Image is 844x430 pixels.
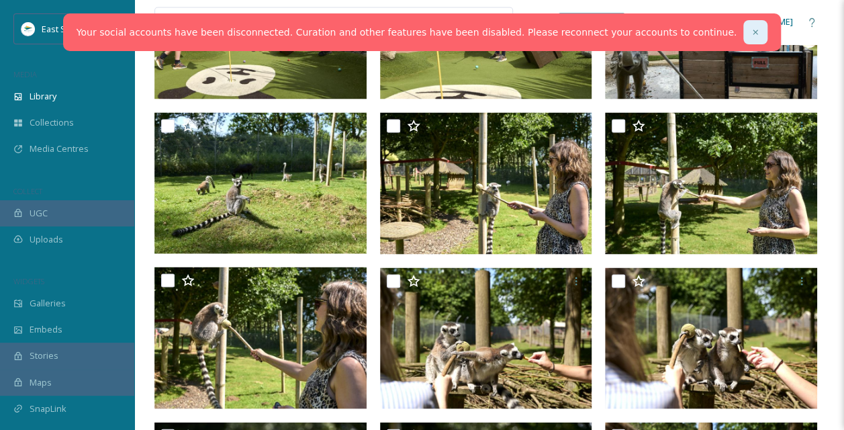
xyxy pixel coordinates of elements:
[30,116,74,129] span: Collections
[13,69,37,79] span: MEDIA
[605,267,817,409] img: AfricaAlive_MischaPhotoLtd_0625(31)
[154,267,367,408] img: AfricaAlive_MischaPhotoLtd_0625(29)
[13,186,42,196] span: COLLECT
[380,112,592,254] img: AfricaAlive_MischaPhotoLtd_0625(33)
[30,349,58,362] span: Stories
[30,142,89,155] span: Media Centres
[558,13,625,32] a: What's New
[427,9,506,35] a: View all files
[30,297,66,310] span: Galleries
[704,9,800,35] a: [PERSON_NAME]
[77,26,737,40] a: Your social accounts have been disconnected. Curation and other features have been disabled. Plea...
[154,112,367,254] img: AfricaAlive_MischaPhotoLtd_0625(32)
[13,276,44,286] span: WIDGETS
[605,112,817,254] img: AfricaAlive_MischaPhotoLtd_0625(34)
[30,323,62,336] span: Embeds
[30,207,48,220] span: UGC
[30,402,66,415] span: SnapLink
[42,22,121,35] span: East Suffolk Council
[186,7,379,37] input: Search your library
[30,233,63,246] span: Uploads
[380,267,592,409] img: AfricaAlive_MischaPhotoLtd_0625(30)
[21,22,35,36] img: ESC%20Logo.png
[30,90,56,103] span: Library
[30,376,52,389] span: Maps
